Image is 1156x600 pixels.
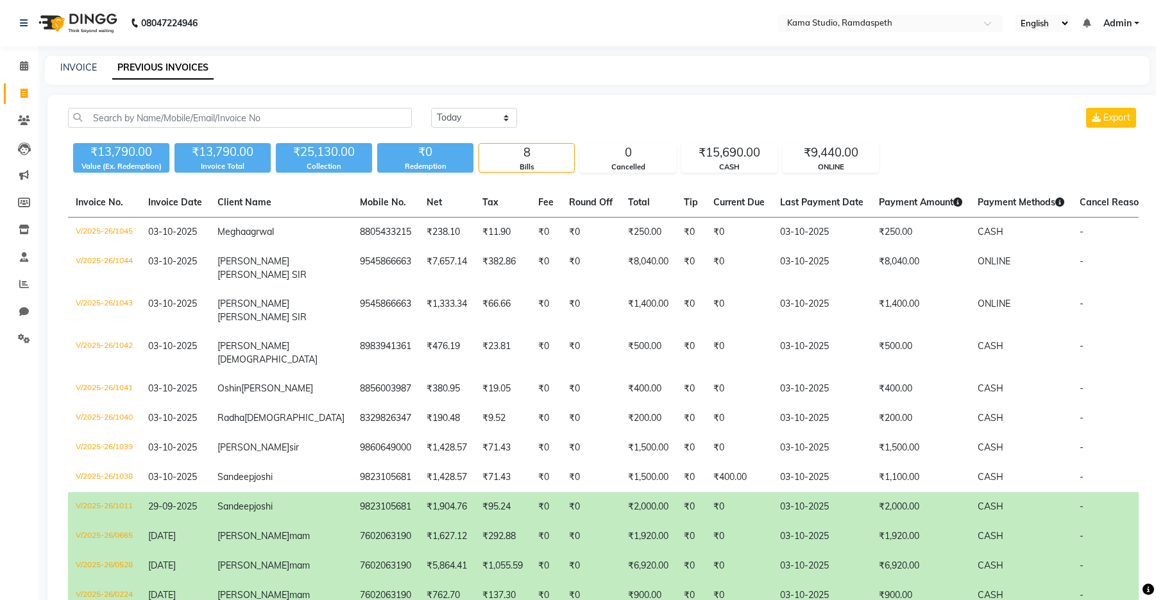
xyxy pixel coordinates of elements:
[561,522,620,551] td: ₹0
[871,404,970,433] td: ₹200.00
[352,289,419,332] td: 9545866663
[978,255,1010,267] span: ONLINE
[112,56,214,80] a: PREVIOUS INVOICES
[419,218,475,248] td: ₹238.10
[706,463,772,492] td: ₹400.00
[475,551,531,581] td: ₹1,055.59
[772,218,871,248] td: 03-10-2025
[244,412,344,424] span: [DEMOGRAPHIC_DATA]
[706,332,772,374] td: ₹0
[148,501,197,512] span: 29-09-2025
[772,247,871,289] td: 03-10-2025
[871,522,970,551] td: ₹1,920.00
[352,433,419,463] td: 9860649000
[68,492,140,522] td: V/2025-26/1011
[1080,412,1084,424] span: -
[76,196,123,208] span: Invoice No.
[682,144,777,162] div: ₹15,690.00
[620,522,676,551] td: ₹1,920.00
[479,162,574,173] div: Bills
[475,247,531,289] td: ₹382.86
[73,143,169,161] div: ₹13,790.00
[978,412,1003,424] span: CASH
[475,433,531,463] td: ₹71.43
[148,340,197,352] span: 03-10-2025
[978,382,1003,394] span: CASH
[676,289,706,332] td: ₹0
[772,374,871,404] td: 03-10-2025
[676,551,706,581] td: ₹0
[352,374,419,404] td: 8856003987
[684,196,698,208] span: Tip
[531,492,561,522] td: ₹0
[871,332,970,374] td: ₹500.00
[620,332,676,374] td: ₹500.00
[241,382,313,394] span: [PERSON_NAME]
[174,143,271,161] div: ₹13,790.00
[419,404,475,433] td: ₹190.48
[531,374,561,404] td: ₹0
[676,332,706,374] td: ₹0
[531,404,561,433] td: ₹0
[352,463,419,492] td: 9823105681
[73,161,169,172] div: Value (Ex. Redemption)
[561,404,620,433] td: ₹0
[531,551,561,581] td: ₹0
[217,311,307,323] span: [PERSON_NAME] SIR
[141,5,198,41] b: 08047224946
[783,162,878,173] div: ONLINE
[217,354,318,365] span: [DEMOGRAPHIC_DATA]
[68,404,140,433] td: V/2025-26/1040
[217,471,254,483] span: Sandeep
[531,289,561,332] td: ₹0
[561,492,620,522] td: ₹0
[419,247,475,289] td: ₹7,657.14
[620,551,676,581] td: ₹6,920.00
[1080,340,1084,352] span: -
[978,226,1003,237] span: CASH
[676,404,706,433] td: ₹0
[676,522,706,551] td: ₹0
[419,492,475,522] td: ₹1,904.76
[561,374,620,404] td: ₹0
[217,196,271,208] span: Client Name
[978,530,1003,542] span: CASH
[772,404,871,433] td: 03-10-2025
[706,522,772,551] td: ₹0
[620,374,676,404] td: ₹400.00
[68,289,140,332] td: V/2025-26/1043
[217,501,254,512] span: Sandeep
[352,247,419,289] td: 9545866663
[1080,530,1084,542] span: -
[1080,471,1084,483] span: -
[1080,560,1084,571] span: -
[676,433,706,463] td: ₹0
[254,471,273,483] span: joshi
[482,196,498,208] span: Tax
[676,218,706,248] td: ₹0
[148,226,197,237] span: 03-10-2025
[772,463,871,492] td: 03-10-2025
[772,289,871,332] td: 03-10-2025
[174,161,271,172] div: Invoice Total
[676,247,706,289] td: ₹0
[531,247,561,289] td: ₹0
[148,441,197,453] span: 03-10-2025
[1080,441,1084,453] span: -
[148,382,197,394] span: 03-10-2025
[289,441,299,453] span: sir
[1080,501,1084,512] span: -
[475,374,531,404] td: ₹19.05
[246,226,274,237] span: agrwal
[706,433,772,463] td: ₹0
[352,492,419,522] td: 9823105681
[1103,17,1132,30] span: Admin
[780,196,863,208] span: Last Payment Date
[360,196,406,208] span: Mobile No.
[676,374,706,404] td: ₹0
[561,332,620,374] td: ₹0
[978,196,1064,208] span: Payment Methods
[628,196,650,208] span: Total
[68,522,140,551] td: V/2025-26/0665
[569,196,613,208] span: Round Off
